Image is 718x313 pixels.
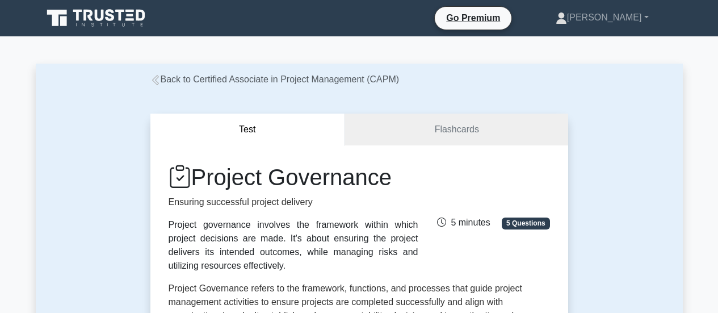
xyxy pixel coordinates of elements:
[439,11,507,25] a: Go Premium
[169,164,418,191] h1: Project Governance
[502,218,549,229] span: 5 Questions
[150,114,346,146] button: Test
[345,114,568,146] a: Flashcards
[437,218,490,227] span: 5 minutes
[169,195,418,209] p: Ensuring successful project delivery
[150,74,400,84] a: Back to Certified Associate in Project Management (CAPM)
[169,218,418,273] div: Project governance involves the framework within which project decisions are made. It's about ens...
[528,6,676,29] a: [PERSON_NAME]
